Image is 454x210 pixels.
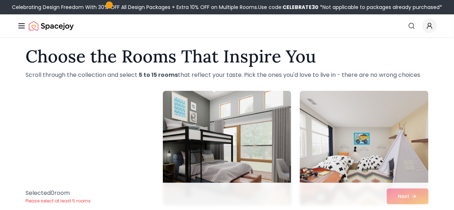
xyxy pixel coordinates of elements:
span: *Not applicable to packages already purchased* [318,4,442,11]
img: Room room-2 [163,91,291,206]
p: Scroll through the collection and select that reflect your taste. Pick the ones you'd love to liv... [26,71,428,79]
a: Spacejoy [29,19,74,33]
span: Use code: [258,4,318,11]
h1: Choose the Rooms That Inspire You [26,48,428,65]
img: Room room-1 [26,91,154,206]
p: Please select at least 5 rooms [26,198,91,204]
img: Spacejoy Logo [29,19,74,33]
strong: 5 to 15 rooms [139,71,178,79]
img: Room room-3 [300,91,428,206]
b: CELEBRATE30 [283,4,318,11]
div: Celebrating Design Freedom With 30% OFF All Design Packages + Extra 10% OFF on Multiple Rooms. [12,4,442,11]
p: Selected 0 room [26,189,91,197]
nav: Global [17,14,437,37]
